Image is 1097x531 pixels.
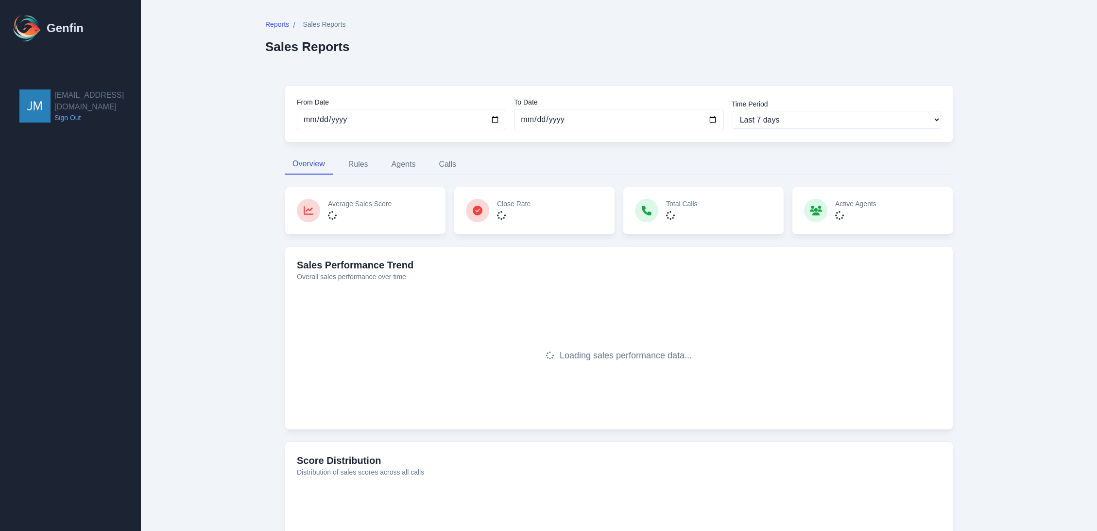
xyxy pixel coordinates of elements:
p: Total Calls [666,199,698,209]
button: Rules [341,154,376,175]
img: Logo [12,13,43,44]
h1: Genfin [47,20,84,36]
img: jmendoza@aadirect.com [19,89,51,123]
label: From Date [297,97,506,107]
button: Calls [431,154,464,175]
a: Reports [265,19,289,32]
button: Agents [384,154,424,175]
h3: Score Distribution [297,454,941,467]
p: Distribution of sales scores across all calls [297,467,941,477]
span: Reports [265,19,289,29]
h3: Sales Performance Trend [297,258,941,272]
h2: Sales Reports [265,39,349,54]
p: Close Rate [497,199,531,209]
a: Sign Out [54,113,141,123]
label: Time Period [732,99,941,109]
label: To Date [514,97,723,107]
button: Overview [285,154,333,175]
span: / [293,20,295,32]
h2: [EMAIL_ADDRESS][DOMAIN_NAME] [54,89,141,113]
span: Sales Reports [303,19,345,29]
p: Average Sales Score [328,199,392,209]
p: Overall sales performance over time [297,272,941,282]
span: Loading sales performance data... [560,349,692,362]
p: Active Agents [835,199,876,209]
